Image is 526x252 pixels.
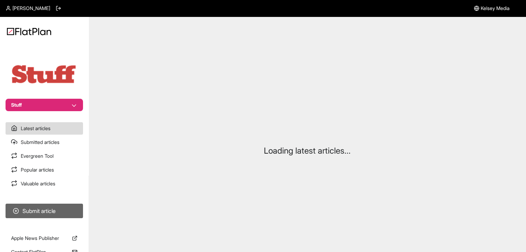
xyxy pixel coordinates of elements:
p: Loading latest articles... [264,145,351,156]
a: Valuable articles [6,177,83,190]
a: Submitted articles [6,136,83,148]
button: Stuff [6,99,83,111]
img: Logo [7,28,51,35]
button: Submit article [6,204,83,218]
img: Publication Logo [10,64,79,85]
span: [PERSON_NAME] [12,5,50,12]
a: [PERSON_NAME] [6,5,50,12]
span: Kelsey Media [481,5,509,12]
a: Evergreen Tool [6,150,83,162]
a: Popular articles [6,164,83,176]
a: Apple News Publisher [6,232,83,244]
a: Latest articles [6,122,83,135]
